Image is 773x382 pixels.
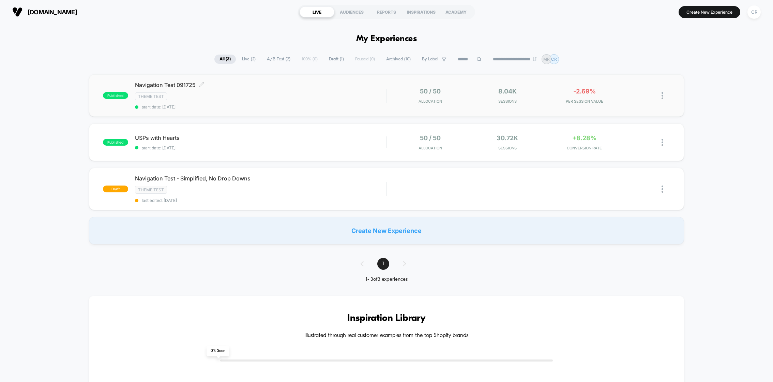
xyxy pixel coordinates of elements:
[135,92,167,100] span: Theme Test
[543,57,550,62] p: MR
[135,198,386,203] span: last edited: [DATE]
[324,55,349,64] span: Draft ( 1 )
[369,6,404,17] div: REPORTS
[498,88,517,95] span: 8.04k
[109,313,664,324] h3: Inspiration Library
[89,217,684,244] div: Create New Experience
[662,186,663,193] img: close
[28,9,77,16] span: [DOMAIN_NAME]
[103,139,128,146] span: published
[548,99,621,104] span: PER SESSION VALUE
[420,88,441,95] span: 50 / 50
[135,186,167,194] span: Theme Test
[135,134,386,141] span: USPs with Hearts
[422,57,438,62] span: By Label
[10,6,79,17] button: [DOMAIN_NAME]
[135,175,386,182] span: Navigation Test - Simplified, No Drop Downs
[377,258,389,270] span: 1
[548,146,621,150] span: CONVERSION RATE
[12,7,22,17] img: Visually logo
[381,55,416,64] span: Archived ( 10 )
[354,277,420,282] div: 1 - 3 of 3 experiences
[356,34,417,44] h1: My Experiences
[497,134,518,142] span: 30.72k
[404,6,439,17] div: INSPIRATIONS
[334,6,369,17] div: AUDIENCES
[262,55,295,64] span: A/B Test ( 2 )
[679,6,740,18] button: Create New Experience
[237,55,261,64] span: Live ( 2 )
[109,333,664,339] h4: Illustrated through real customer examples from the top Shopify brands
[135,82,386,88] span: Navigation Test 091725
[662,92,663,99] img: close
[300,6,334,17] div: LIVE
[573,88,596,95] span: -2.69%
[471,146,544,150] span: Sessions
[135,145,386,150] span: start date: [DATE]
[214,55,236,64] span: All ( 3 )
[662,139,663,146] img: close
[533,57,537,61] img: end
[103,92,128,99] span: published
[551,57,557,62] p: CR
[572,134,596,142] span: +8.28%
[419,99,442,104] span: Allocation
[135,104,386,109] span: start date: [DATE]
[207,346,229,356] span: 0 % Seen
[747,5,761,19] div: CR
[471,99,544,104] span: Sessions
[419,146,442,150] span: Allocation
[420,134,441,142] span: 50 / 50
[103,186,128,192] span: draft
[745,5,763,19] button: CR
[439,6,473,17] div: ACADEMY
